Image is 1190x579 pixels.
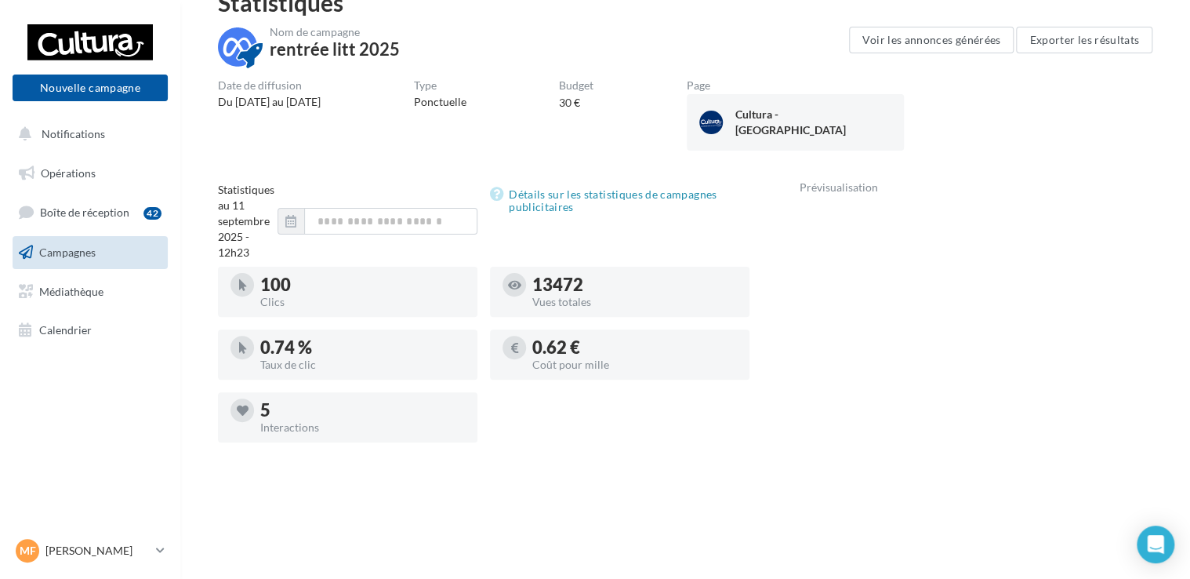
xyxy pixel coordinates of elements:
div: 5 [260,402,465,419]
div: Page [687,80,904,91]
a: Médiathèque [9,275,171,308]
div: 100 [260,276,465,293]
a: Campagnes [9,236,171,269]
p: [PERSON_NAME] [45,543,150,559]
div: Open Intercom Messenger [1137,526,1174,563]
div: Ponctuelle [414,94,466,110]
span: Médiathèque [39,284,103,297]
div: Interactions [260,422,465,433]
div: Statistiques au 11 septembre 2025 - 12h23 [218,182,278,260]
div: 13472 [532,276,737,293]
span: Calendrier [39,323,92,337]
div: Budget [559,80,593,91]
div: 42 [143,207,161,220]
div: Coût pour mille [532,359,737,370]
div: rentrée litt 2025 [270,41,400,58]
div: Vues totales [532,297,737,308]
div: Clics [260,297,465,308]
div: Prévisualisation [800,182,1152,193]
span: Opérations [41,166,96,180]
div: 0.62 € [532,339,737,356]
div: Du [DATE] au [DATE] [218,94,321,110]
button: Voir les annonces générées [849,27,1014,53]
div: 30 € [559,95,580,111]
span: Campagnes [39,246,96,259]
button: Exporter les résultats [1016,27,1152,53]
a: MF [PERSON_NAME] [13,536,168,566]
span: MF [20,543,36,559]
a: Cultura - [GEOGRAPHIC_DATA] [699,107,891,138]
div: 0.74 % [260,339,465,356]
a: Boîte de réception42 [9,195,171,229]
button: Notifications [9,118,165,151]
a: Opérations [9,157,171,190]
div: Nom de campagne [270,27,400,38]
div: Cultura - [GEOGRAPHIC_DATA] [735,107,857,138]
a: Calendrier [9,314,171,347]
div: Taux de clic [260,359,465,370]
div: Type [414,80,466,91]
span: Notifications [42,127,105,140]
a: Détails sur les statistiques de campagnes publicitaires [490,185,749,217]
span: Boîte de réception [40,206,129,219]
div: Date de diffusion [218,80,321,91]
button: Nouvelle campagne [13,75,168,101]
